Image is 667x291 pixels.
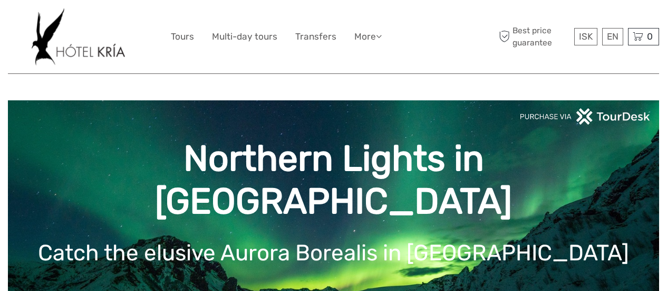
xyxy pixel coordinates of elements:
a: Tours [171,29,194,44]
span: ISK [579,31,593,42]
span: Best price guarantee [496,25,572,48]
a: More [354,29,382,44]
img: 532-e91e591f-ac1d-45f7-9962-d0f146f45aa0_logo_big.jpg [32,8,125,65]
a: Transfers [295,29,336,44]
h1: Northern Lights in [GEOGRAPHIC_DATA] [24,137,643,223]
h1: Catch the elusive Aurora Borealis in [GEOGRAPHIC_DATA] [24,240,643,266]
span: 0 [645,31,654,42]
img: PurchaseViaTourDeskwhite.png [519,108,651,125]
div: EN [602,28,623,45]
a: Multi-day tours [212,29,277,44]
